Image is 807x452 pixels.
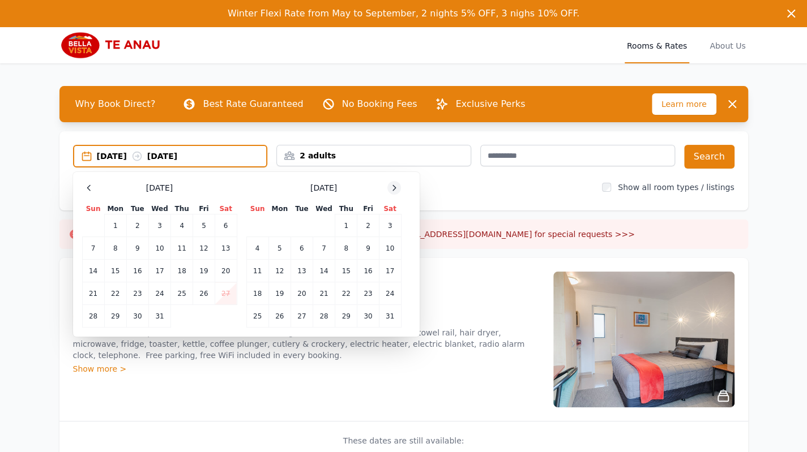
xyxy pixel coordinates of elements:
[193,214,215,237] td: 5
[228,8,579,19] span: Winter Flexi Rate from May to September, 2 nights 5% OFF, 3 nighs 10% OFF.
[66,93,165,115] span: Why Book Direct?
[335,204,357,214] th: Thu
[379,260,401,282] td: 17
[193,237,215,260] td: 12
[59,32,168,59] img: Bella Vista Te Anau
[104,214,126,237] td: 1
[246,305,268,328] td: 25
[357,305,379,328] td: 30
[82,237,104,260] td: 7
[313,204,335,214] th: Wed
[357,214,379,237] td: 2
[148,237,170,260] td: 10
[148,260,170,282] td: 17
[291,305,313,328] td: 27
[146,182,173,193] span: [DATE]
[126,237,148,260] td: 9
[277,150,471,161] div: 2 adults
[104,260,126,282] td: 15
[268,237,291,260] td: 5
[215,282,237,305] td: 27
[215,204,237,214] th: Sat
[268,305,291,328] td: 26
[82,260,104,282] td: 14
[104,237,126,260] td: 8
[126,204,148,214] th: Tue
[193,204,215,214] th: Fri
[104,282,126,305] td: 22
[618,183,734,192] label: Show all room types / listings
[291,260,313,282] td: 13
[268,260,291,282] td: 12
[291,237,313,260] td: 6
[104,204,126,214] th: Mon
[342,97,417,111] p: No Booking Fees
[171,214,193,237] td: 4
[684,145,735,169] button: Search
[310,182,337,193] span: [DATE]
[455,97,525,111] p: Exclusive Perks
[215,237,237,260] td: 13
[291,204,313,214] th: Tue
[335,237,357,260] td: 8
[171,204,193,214] th: Thu
[335,214,357,237] td: 1
[313,237,335,260] td: 7
[215,214,237,237] td: 6
[246,282,268,305] td: 18
[73,435,735,446] p: These dates are still available:
[193,260,215,282] td: 19
[652,93,716,115] span: Learn more
[97,150,267,162] div: [DATE] [DATE]
[203,97,303,111] p: Best Rate Guaranteed
[73,363,540,374] div: Show more >
[215,260,237,282] td: 20
[82,305,104,328] td: 28
[171,237,193,260] td: 11
[357,237,379,260] td: 9
[126,214,148,237] td: 2
[268,282,291,305] td: 19
[82,204,104,214] th: Sun
[246,204,268,214] th: Sun
[246,237,268,260] td: 4
[335,260,357,282] td: 15
[313,260,335,282] td: 14
[246,260,268,282] td: 11
[126,305,148,328] td: 30
[148,282,170,305] td: 24
[379,237,401,260] td: 10
[379,305,401,328] td: 31
[379,282,401,305] td: 24
[357,260,379,282] td: 16
[193,282,215,305] td: 26
[313,305,335,328] td: 28
[104,305,126,328] td: 29
[171,282,193,305] td: 25
[291,282,313,305] td: 20
[707,27,748,63] a: About Us
[171,260,193,282] td: 18
[268,204,291,214] th: Mon
[148,305,170,328] td: 31
[379,204,401,214] th: Sat
[82,282,104,305] td: 21
[313,282,335,305] td: 21
[335,282,357,305] td: 22
[126,282,148,305] td: 23
[335,305,357,328] td: 29
[625,27,689,63] a: Rooms & Rates
[148,204,170,214] th: Wed
[357,204,379,214] th: Fri
[357,282,379,305] td: 23
[148,214,170,237] td: 3
[73,327,540,361] p: Ground floor and upstairs studios, a Queen bed, writing desk, shower en suite, heated towel rail,...
[126,260,148,282] td: 16
[379,214,401,237] td: 3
